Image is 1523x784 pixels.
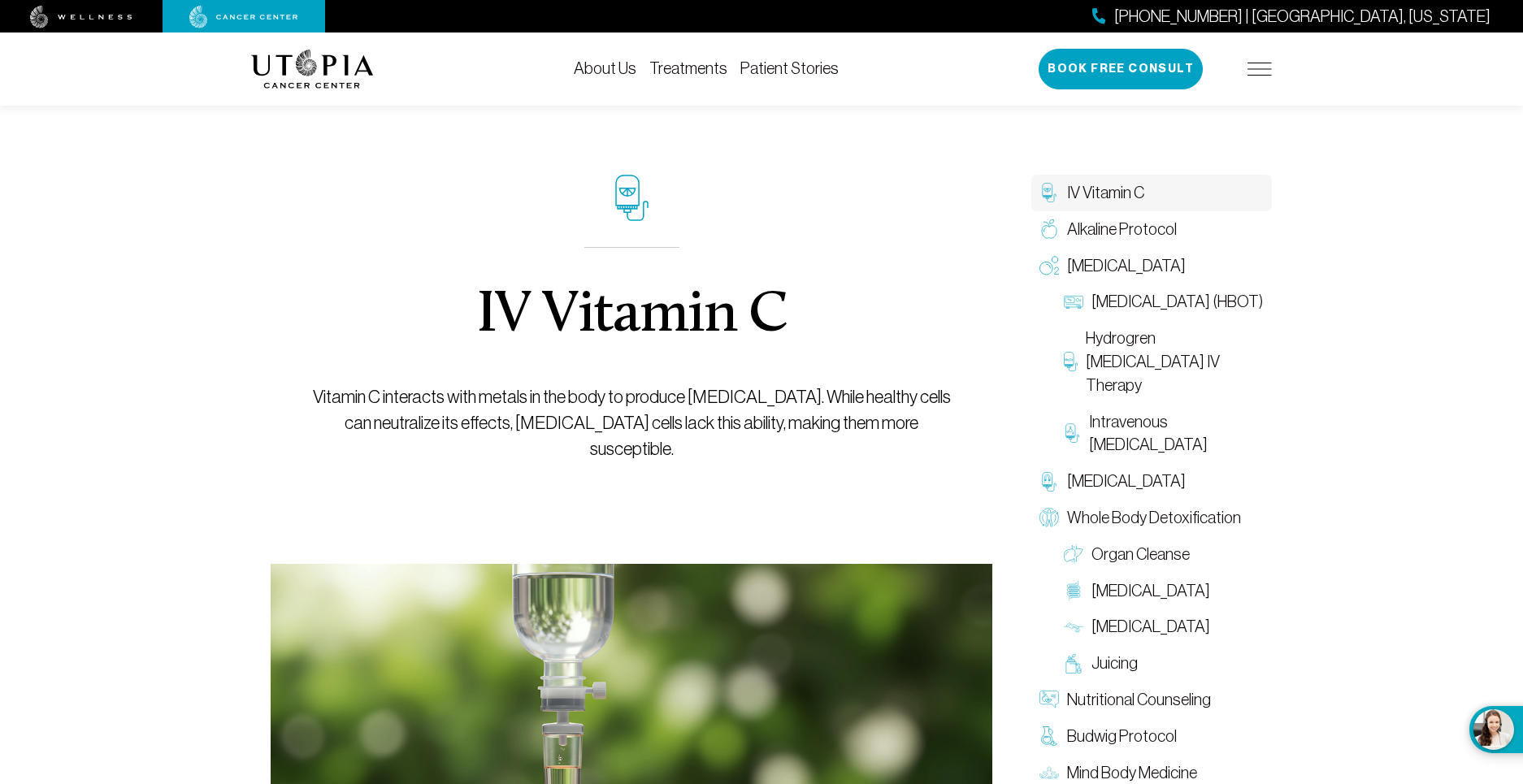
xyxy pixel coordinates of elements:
a: [PHONE_NUMBER] | [GEOGRAPHIC_DATA], [US_STATE] [1092,5,1490,28]
img: Hydrogren Peroxide IV Therapy [1064,352,1078,371]
img: Hyperbaric Oxygen Therapy (HBOT) [1064,292,1083,312]
a: Treatments [649,59,727,77]
img: Whole Body Detoxification [1039,508,1059,527]
span: [MEDICAL_DATA] [1067,470,1186,493]
a: [MEDICAL_DATA] [1056,573,1272,609]
h1: IV Vitamin C [476,287,788,345]
span: Intravenous [MEDICAL_DATA] [1089,410,1264,457]
span: Hydrogren [MEDICAL_DATA] IV Therapy [1086,327,1264,396]
img: Oxygen Therapy [1039,256,1059,275]
img: Lymphatic Massage [1064,617,1083,637]
span: Organ Cleanse [1091,543,1190,566]
span: [MEDICAL_DATA] [1091,579,1210,603]
a: Whole Body Detoxification [1031,500,1272,536]
a: Budwig Protocol [1031,718,1272,755]
p: Vitamin C interacts with metals in the body to produce [MEDICAL_DATA]. While healthy cells can ne... [308,384,956,462]
span: [PHONE_NUMBER] | [GEOGRAPHIC_DATA], [US_STATE] [1114,5,1490,28]
span: [MEDICAL_DATA] [1091,615,1210,639]
span: Nutritional Counseling [1067,688,1211,712]
img: Alkaline Protocol [1039,219,1059,239]
img: Colon Therapy [1064,581,1083,600]
img: icon [615,175,649,221]
a: [MEDICAL_DATA] [1031,248,1272,284]
span: Budwig Protocol [1067,725,1177,748]
img: Juicing [1064,654,1083,674]
img: Nutritional Counseling [1039,690,1059,709]
button: Book Free Consult [1039,49,1203,89]
img: logo [251,50,374,89]
img: Budwig Protocol [1039,726,1059,746]
a: Nutritional Counseling [1031,682,1272,718]
a: Hydrogren [MEDICAL_DATA] IV Therapy [1056,320,1272,403]
img: Chelation Therapy [1039,472,1059,492]
img: cancer center [189,6,298,28]
a: [MEDICAL_DATA] [1031,463,1272,500]
span: [MEDICAL_DATA] (HBOT) [1091,290,1263,314]
img: Intravenous Ozone Therapy [1064,423,1081,443]
img: IV Vitamin C [1039,183,1059,202]
a: About Us [574,59,636,77]
a: [MEDICAL_DATA] (HBOT) [1056,284,1272,320]
a: Organ Cleanse [1056,536,1272,573]
a: Intravenous [MEDICAL_DATA] [1056,404,1272,464]
img: Organ Cleanse [1064,544,1083,564]
span: Whole Body Detoxification [1067,506,1241,530]
span: IV Vitamin C [1067,181,1144,205]
a: [MEDICAL_DATA] [1056,609,1272,645]
span: Juicing [1091,652,1138,675]
a: Juicing [1056,645,1272,682]
img: Mind Body Medicine [1039,763,1059,782]
img: icon-hamburger [1247,63,1272,76]
img: wellness [30,6,132,28]
a: Patient Stories [740,59,839,77]
span: [MEDICAL_DATA] [1067,254,1186,278]
a: Alkaline Protocol [1031,211,1272,248]
a: IV Vitamin C [1031,175,1272,211]
span: Alkaline Protocol [1067,218,1177,241]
